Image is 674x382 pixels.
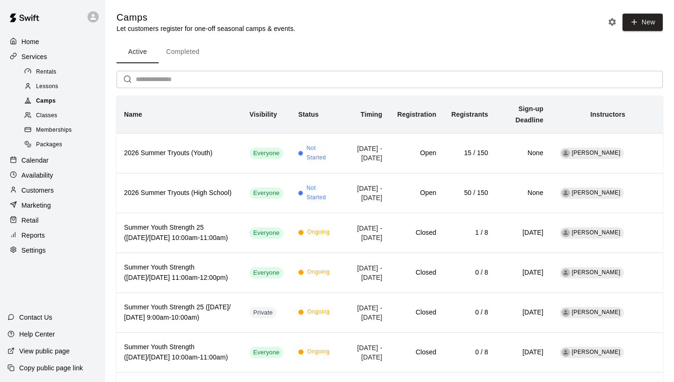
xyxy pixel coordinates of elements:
[7,228,98,242] a: Reports
[7,243,98,257] a: Settings
[249,187,283,199] div: This service is visible to all of your customers
[22,156,49,165] p: Calendar
[572,189,621,196] span: [PERSON_NAME]
[22,231,45,240] p: Reports
[451,347,488,358] h6: 0 / 8
[503,188,543,198] h6: None
[22,246,46,255] p: Settings
[590,111,625,118] b: Instructors
[22,216,39,225] p: Retail
[341,213,390,253] td: [DATE] - [DATE]
[19,330,55,339] p: Help Center
[451,268,488,278] h6: 0 / 8
[451,307,488,318] h6: 0 / 8
[124,302,234,323] h6: Summer Youth Strength 25 ([DATE]/ [DATE] 9:00am-10:00am)
[117,41,159,63] button: Active
[36,97,56,106] span: Camps
[7,168,98,182] a: Availability
[22,138,102,151] div: Packages
[249,149,283,158] span: Everyone
[307,268,330,277] span: Ongoing
[451,111,488,118] b: Registrants
[22,124,102,137] div: Memberships
[341,292,390,332] td: [DATE] - [DATE]
[36,82,59,91] span: Lessons
[562,269,570,277] div: Nick Pinkelman
[249,307,277,318] div: This service is hidden, and can only be accessed via a direct link
[249,229,283,238] span: Everyone
[22,138,105,152] a: Packages
[19,363,83,373] p: Copy public page link
[7,35,98,49] div: Home
[7,213,98,227] div: Retail
[22,109,102,122] div: Classes
[503,148,543,158] h6: None
[341,253,390,292] td: [DATE] - [DATE]
[124,148,234,158] h6: 2026 Summer Tryouts (Youth)
[7,50,98,64] a: Services
[22,94,105,109] a: Camps
[22,80,102,93] div: Lessons
[36,126,72,135] span: Memberships
[22,79,105,94] a: Lessons
[249,347,283,358] div: This service is visible to all of your customers
[605,15,619,29] button: Camp settings
[249,227,283,239] div: This service is visible to all of your customers
[572,309,621,315] span: [PERSON_NAME]
[36,67,57,77] span: Rentals
[562,189,570,197] div: Tyler Anderson
[619,18,663,26] a: New
[22,95,102,108] div: Camps
[7,198,98,212] a: Marketing
[307,307,330,317] span: Ongoing
[562,229,570,237] div: Nick Pinkelman
[451,228,488,238] h6: 1 / 8
[22,52,47,61] p: Services
[503,307,543,318] h6: [DATE]
[623,14,663,31] button: New
[124,111,142,118] b: Name
[562,308,570,317] div: Nick Pinkelman
[124,223,234,243] h6: Summer Youth Strength 25 ([DATE]/[DATE] 10:00am-11:00am)
[341,133,390,173] td: [DATE] - [DATE]
[451,188,488,198] h6: 50 / 150
[249,111,277,118] b: Visibility
[22,109,105,123] a: Classes
[572,269,621,276] span: [PERSON_NAME]
[503,347,543,358] h6: [DATE]
[124,262,234,283] h6: Summer Youth Strength ([DATE]/[DATE] 11:00am-12:00pm)
[249,269,283,277] span: Everyone
[397,228,436,238] h6: Closed
[249,348,283,357] span: Everyone
[451,148,488,158] h6: 15 / 150
[124,188,234,198] h6: 2026 Summer Tryouts (High School)
[249,189,283,198] span: Everyone
[249,308,277,317] span: Private
[503,228,543,238] h6: [DATE]
[307,228,330,237] span: Ongoing
[117,11,295,24] h5: Camps
[307,144,333,163] span: Not Started
[298,111,319,118] b: Status
[36,140,62,150] span: Packages
[22,201,51,210] p: Marketing
[159,41,207,63] button: Completed
[7,153,98,167] a: Calendar
[19,313,52,322] p: Contact Us
[341,173,390,213] td: [DATE] - [DATE]
[22,186,54,195] p: Customers
[22,66,102,79] div: Rentals
[307,184,333,202] span: Not Started
[249,267,283,278] div: This service is visible to all of your customers
[562,149,570,157] div: Tyler Anderson
[22,65,105,79] a: Rentals
[397,148,436,158] h6: Open
[397,268,436,278] h6: Closed
[7,183,98,197] a: Customers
